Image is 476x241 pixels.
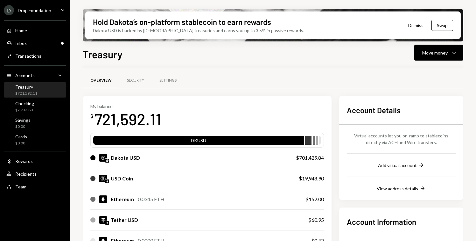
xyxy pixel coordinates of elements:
div: Cards [15,134,27,139]
img: ethereum-mainnet [105,179,109,183]
div: $0.00 [15,141,27,146]
div: Accounts [15,73,35,78]
div: Rewards [15,158,33,164]
a: Transactions [4,50,66,62]
img: DKUSD [99,154,107,162]
button: Add virtual account [378,162,424,169]
a: Recipients [4,168,66,179]
div: Dakota USD [111,154,140,162]
img: ETH [99,195,107,203]
div: Settings [159,78,177,83]
div: Team [15,184,26,189]
div: View address details [377,186,418,191]
h2: Account Information [347,216,456,227]
img: base-mainnet [105,159,109,163]
button: View address details [377,185,426,192]
a: Settings [152,72,184,89]
a: Treasury$721,592.11 [4,82,66,98]
h1: Treasury [83,48,122,61]
h2: Account Details [347,105,456,115]
div: Hold Dakota’s on-platform stablecoin to earn rewards [93,17,271,27]
img: USDC [99,175,107,182]
a: Inbox [4,37,66,49]
div: Inbox [15,40,27,46]
div: $60.95 [308,216,324,224]
div: $0.00 [15,124,31,129]
div: Move money [422,49,448,56]
button: Dismiss [400,18,431,33]
a: Checking$7,733.80 [4,99,66,114]
a: Accounts [4,69,66,81]
div: Transactions [15,53,41,59]
div: DKUSD [93,137,304,146]
div: Overview [90,78,112,83]
a: Home [4,25,66,36]
div: $19,948.90 [299,175,324,182]
a: Team [4,181,66,192]
div: Security [127,78,144,83]
a: Rewards [4,155,66,167]
div: $7,733.80 [15,107,34,113]
div: $721,592.11 [15,91,37,96]
div: $701,429.84 [296,154,324,162]
div: Tether USD [111,216,138,224]
div: Treasury [15,84,37,90]
a: Cards$0.00 [4,132,66,147]
img: ethereum-mainnet [105,221,109,225]
div: Checking [15,101,34,106]
a: Security [119,72,152,89]
div: Dakota USD is backed by [DEMOGRAPHIC_DATA] treasuries and earns you up to 3.5% in passive rewards. [93,27,304,34]
div: USD Coin [111,175,133,182]
div: Savings [15,117,31,123]
div: D [4,5,14,15]
div: $152.00 [305,195,324,203]
div: Home [15,28,27,33]
div: Recipients [15,171,37,177]
a: Savings$0.00 [4,115,66,131]
a: Overview [83,72,119,89]
img: USDT [99,216,107,224]
div: Add virtual account [378,163,417,168]
div: Virtual accounts let you on-ramp to stablecoins directly via ACH and Wire transfers. [347,132,456,146]
div: My balance [90,104,161,109]
button: Move money [414,45,463,61]
div: $ [90,113,93,119]
div: 721,592.11 [94,109,161,129]
div: 0.0345 ETH [138,195,164,203]
div: Drop Foundation [18,8,51,13]
button: Swap [431,20,453,31]
div: Ethereum [111,195,134,203]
